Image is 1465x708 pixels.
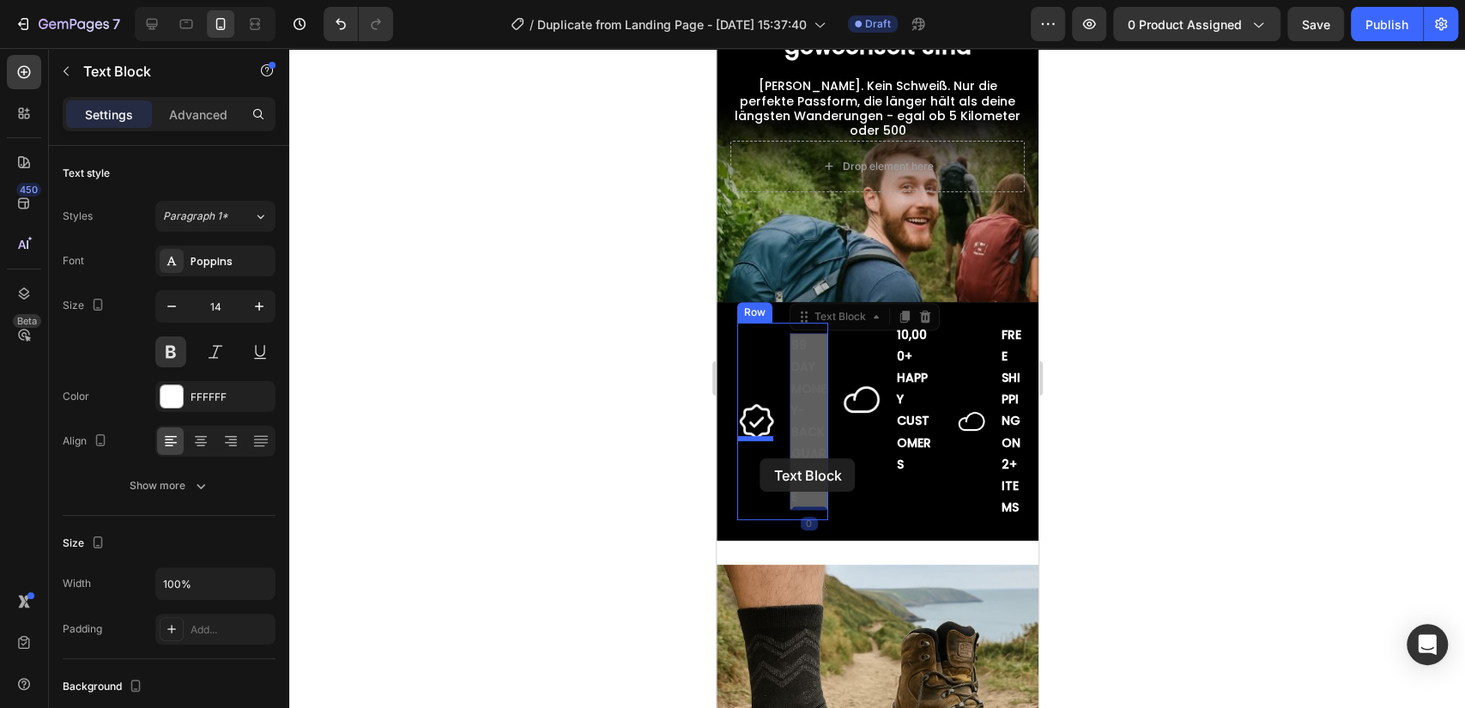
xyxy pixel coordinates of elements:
[191,622,271,638] div: Add...
[63,389,89,404] div: Color
[63,294,108,318] div: Size
[1302,17,1330,32] span: Save
[63,470,275,501] button: Show more
[63,576,91,591] div: Width
[1351,7,1423,41] button: Publish
[112,14,120,34] p: 7
[155,201,275,232] button: Paragraph 1*
[169,106,227,124] p: Advanced
[537,15,807,33] span: Duplicate from Landing Page - [DATE] 15:37:40
[717,48,1038,708] iframe: Design area
[1407,624,1448,665] div: Open Intercom Messenger
[7,7,128,41] button: 7
[63,209,93,224] div: Styles
[63,166,110,181] div: Text style
[1113,7,1280,41] button: 0 product assigned
[530,15,534,33] span: /
[13,314,41,328] div: Beta
[191,254,271,269] div: Poppins
[1365,15,1408,33] div: Publish
[85,106,133,124] p: Settings
[865,16,891,32] span: Draft
[324,7,393,41] div: Undo/Redo
[130,477,209,494] div: Show more
[1128,15,1242,33] span: 0 product assigned
[63,532,108,555] div: Size
[63,621,102,637] div: Padding
[83,61,229,82] p: Text Block
[63,430,111,453] div: Align
[1287,7,1344,41] button: Save
[63,675,146,699] div: Background
[16,183,41,197] div: 450
[163,209,228,224] span: Paragraph 1*
[63,253,84,269] div: Font
[156,568,275,599] input: Auto
[191,390,271,405] div: FFFFFF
